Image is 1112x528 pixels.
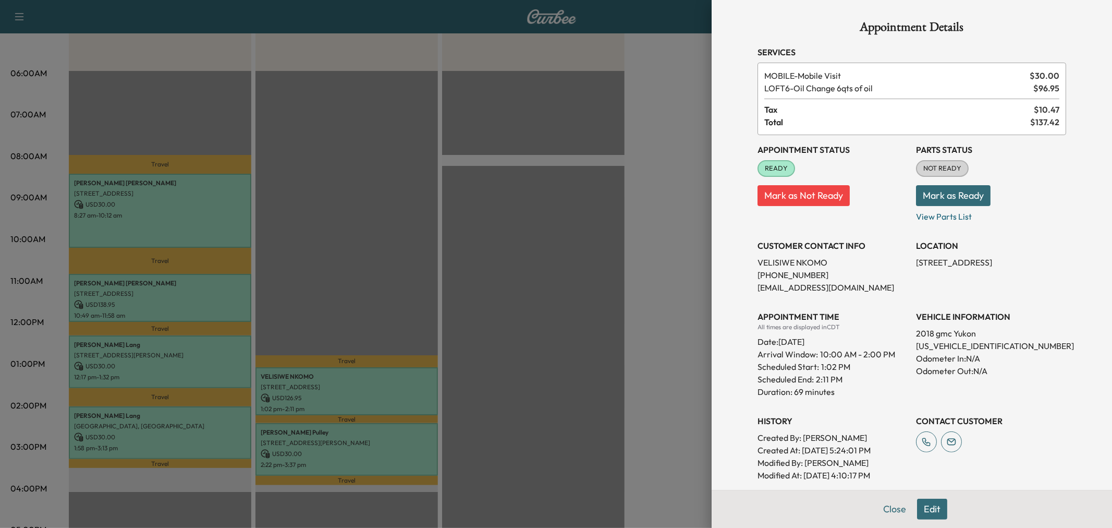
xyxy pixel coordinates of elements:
button: Close [876,499,913,520]
h3: Parts Status [916,143,1066,156]
button: Mark as Ready [916,185,991,206]
h3: LOCATION [916,239,1066,252]
span: Mobile Visit [764,69,1025,82]
p: View Parts List [916,206,1066,223]
span: $ 10.47 [1034,103,1059,116]
span: $ 30.00 [1030,69,1059,82]
p: Created By : [PERSON_NAME] [757,431,908,444]
span: READY [759,163,794,174]
p: 1:02 PM [821,361,850,373]
h3: Services [757,46,1066,58]
p: Scheduled End: [757,373,814,386]
div: All times are displayed in CDT [757,323,908,331]
p: 2:11 PM [816,373,842,386]
button: Edit [917,499,947,520]
p: Duration: 69 minutes [757,386,908,398]
p: Scheduled Start: [757,361,819,373]
p: VELISIWE NKOMO [757,256,908,269]
h1: Appointment Details [757,21,1066,38]
p: Arrival Window: [757,348,908,361]
p: Odometer Out: N/A [916,365,1066,377]
h3: History [757,415,908,427]
span: Tax [764,103,1034,116]
p: Odometer In: N/A [916,352,1066,365]
span: $ 137.42 [1030,116,1059,128]
p: Modified By : [PERSON_NAME] [757,457,908,469]
p: [PHONE_NUMBER] [757,269,908,281]
span: NOT READY [917,163,968,174]
button: Mark as Not Ready [757,185,850,206]
p: Modified At : [DATE] 4:10:17 PM [757,469,908,482]
h3: CUSTOMER CONTACT INFO [757,239,908,252]
span: Total [764,116,1030,128]
h3: CONTACT CUSTOMER [916,415,1066,427]
h3: Appointment Status [757,143,908,156]
p: Created At : [DATE] 5:24:01 PM [757,444,908,457]
p: 2018 gmc Yukon [916,327,1066,340]
span: $ 96.95 [1033,82,1059,94]
span: Oil Change 6qts of oil [764,82,1029,94]
div: Date: [DATE] [757,331,908,348]
p: [US_VEHICLE_IDENTIFICATION_NUMBER] [916,340,1066,352]
p: [EMAIL_ADDRESS][DOMAIN_NAME] [757,281,908,294]
span: 10:00 AM - 2:00 PM [820,348,895,361]
h3: APPOINTMENT TIME [757,310,908,323]
p: [STREET_ADDRESS] [916,256,1066,269]
h3: VEHICLE INFORMATION [916,310,1066,323]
